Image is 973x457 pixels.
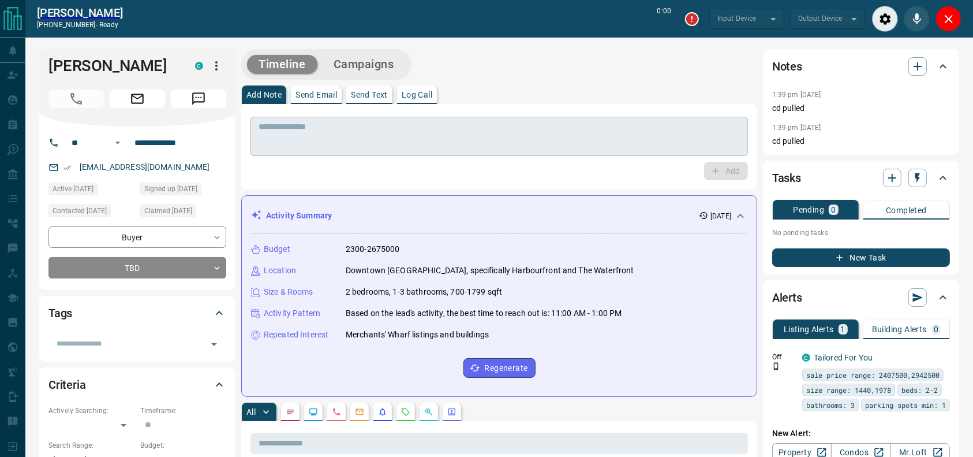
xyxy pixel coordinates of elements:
span: Signed up [DATE] [144,183,197,195]
p: Repeated Interest [264,329,328,341]
p: 1:39 pm [DATE] [772,124,821,132]
p: 0:00 [657,6,671,32]
span: Claimed [DATE] [144,205,192,217]
div: Close [935,6,961,32]
svg: Requests [401,407,410,417]
p: Log Call [402,91,432,99]
h2: Tasks [772,169,801,187]
p: New Alert: [772,428,950,440]
svg: Calls [332,407,341,417]
p: Based on the lead's activity, the best time to reach out is: 11:00 AM - 1:00 PM [346,307,622,319]
div: Buyer [48,226,226,248]
div: Sat Aug 16 2025 [140,205,226,221]
p: 0 [831,206,836,214]
p: Completed [886,206,927,214]
p: Off [772,352,795,362]
p: [DATE] [710,211,731,221]
button: Open [111,136,125,150]
a: Tailored For You [814,353,873,362]
svg: Push Notification Only [772,362,780,370]
button: Open [206,336,222,352]
span: ready [99,21,119,29]
p: 1:39 pm [DATE] [772,91,821,99]
p: 1 [841,325,845,333]
a: [PERSON_NAME] [37,6,123,20]
p: Budget: [140,440,226,451]
span: size range: 1440,1978 [806,384,891,396]
h2: Alerts [772,288,802,307]
p: Add Note [246,91,282,99]
p: 0 [934,325,938,333]
p: cd pulled [772,102,950,114]
div: TBD [48,257,226,278]
div: condos.ca [195,62,203,70]
p: Activity Pattern [264,307,320,319]
h1: [PERSON_NAME] [48,57,178,75]
p: Size & Rooms [264,286,313,298]
span: bathrooms: 3 [806,399,855,411]
p: 2300-2675000 [346,243,400,255]
div: Sat Aug 16 2025 [48,205,134,221]
button: Regenerate [463,358,536,378]
svg: Listing Alerts [378,407,387,417]
div: Alerts [772,284,950,311]
p: Actively Searching: [48,406,134,416]
p: Activity Summary [266,210,332,222]
h2: Tags [48,304,72,322]
p: Search Range: [48,440,134,451]
svg: Lead Browsing Activity [309,407,318,417]
h2: Notes [772,57,802,76]
p: cd pulled [772,135,950,147]
p: Location [264,265,296,277]
p: Budget [264,243,290,255]
p: Merchants' Wharf listings and buildings [346,329,489,341]
button: Campaigns [322,55,406,74]
div: Activity Summary[DATE] [251,205,747,226]
p: No pending tasks [772,224,950,241]
p: 2 bedrooms, 1-3 bathrooms, 700-1799 sqft [346,286,502,298]
p: Timeframe: [140,406,226,416]
span: beds: 2-2 [901,384,938,396]
svg: Opportunities [424,407,433,417]
div: Tasks [772,164,950,192]
p: Building Alerts [872,325,927,333]
div: Mute [904,6,930,32]
p: Send Text [351,91,388,99]
svg: Emails [355,407,364,417]
span: Active [DATE] [53,183,93,195]
div: Criteria [48,371,226,399]
span: Contacted [DATE] [53,205,107,217]
button: Timeline [247,55,317,74]
span: Call [48,90,104,108]
span: Message [171,90,226,108]
p: [PHONE_NUMBER] - [37,20,123,30]
span: parking spots min: 1 [865,399,946,411]
span: sale price range: 2407500,2942500 [806,369,940,381]
p: Send Email [295,91,337,99]
p: Pending [793,206,824,214]
p: All [246,408,256,416]
button: New Task [772,248,950,267]
svg: Notes [286,407,295,417]
div: Sat Aug 16 2025 [48,183,134,199]
div: Sat Aug 16 2025 [140,183,226,199]
p: Listing Alerts [784,325,834,333]
a: [EMAIL_ADDRESS][DOMAIN_NAME] [80,162,210,172]
div: Tags [48,299,226,327]
h2: Criteria [48,376,86,394]
div: Notes [772,53,950,80]
svg: Email Verified [63,164,72,172]
p: Downtown [GEOGRAPHIC_DATA], specifically Harbourfront and The Waterfront [346,265,634,277]
span: Email [110,90,165,108]
svg: Agent Actions [447,407,456,417]
div: Audio Settings [872,6,898,32]
div: condos.ca [802,354,810,362]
